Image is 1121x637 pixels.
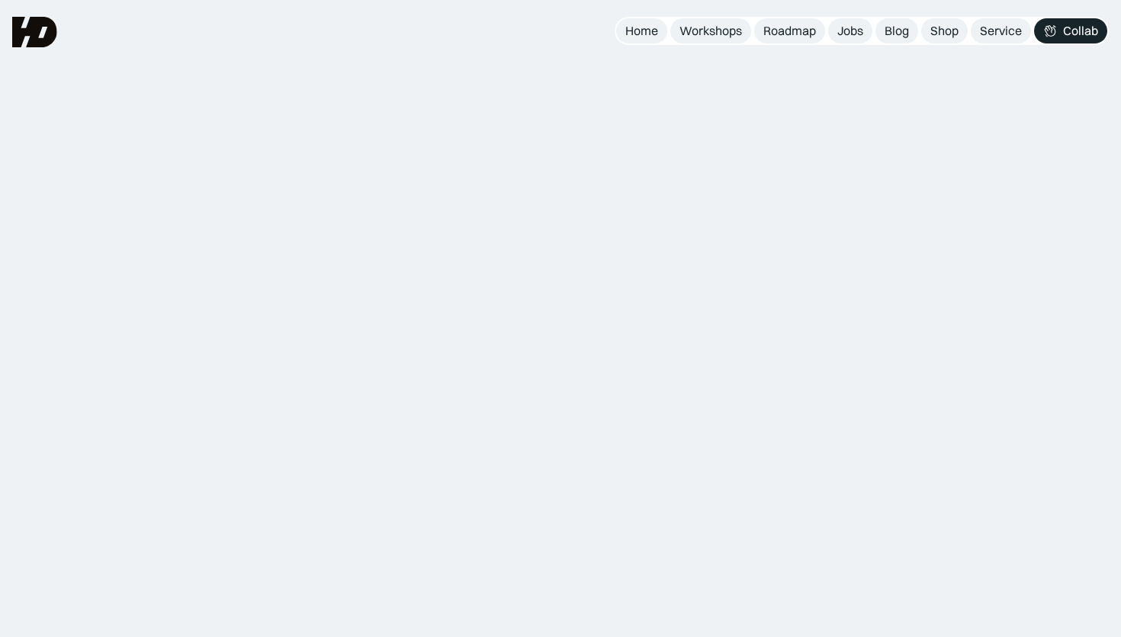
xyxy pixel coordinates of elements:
div: Shop [930,23,959,39]
a: Blog [875,18,918,43]
div: Service [980,23,1022,39]
div: Home [625,23,658,39]
a: Collab [1034,18,1107,43]
a: Roadmap [754,18,825,43]
div: Blog [885,23,909,39]
a: Shop [921,18,968,43]
a: Home [616,18,667,43]
a: Workshops [670,18,751,43]
a: Service [971,18,1031,43]
a: Jobs [828,18,872,43]
div: Jobs [837,23,863,39]
div: Collab [1063,23,1098,39]
div: Workshops [679,23,742,39]
div: Roadmap [763,23,816,39]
